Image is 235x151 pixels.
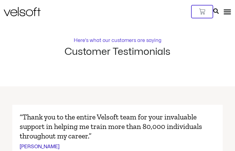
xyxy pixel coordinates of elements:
div: Menu Toggle [223,8,231,16]
p: “Thank you to the entire Velsoft team for your invaluable support in helping me train more than 8... [20,112,215,141]
img: Velsoft Training Materials [4,7,41,16]
p: Here's what our customers are saying [74,38,161,43]
cite: [PERSON_NAME] [20,143,60,150]
h2: Customer Testimonials [65,47,170,57]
